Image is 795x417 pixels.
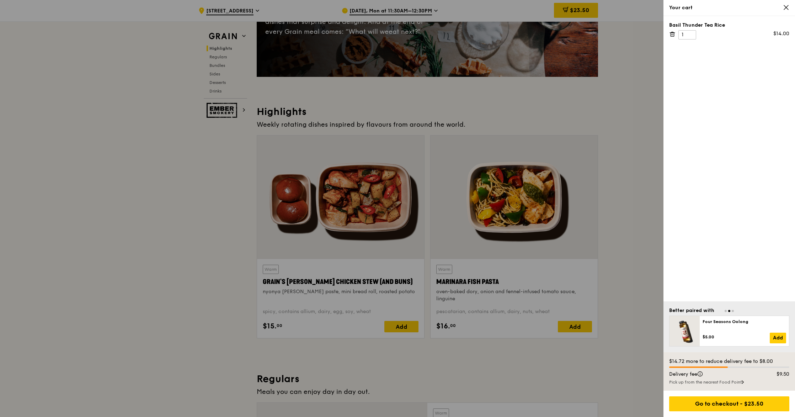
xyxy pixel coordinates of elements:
a: Add [770,333,786,343]
div: Go to checkout - $23.50 [669,396,789,411]
div: Basil Thunder Tea Rice [669,22,789,29]
div: Better paired with [669,307,714,314]
div: $14.00 [773,30,789,37]
div: $5.00 [703,334,770,340]
div: Four Seasons Oolong [703,319,786,324]
div: Your cart [669,4,789,11]
span: Go to slide 1 [725,310,727,312]
span: Go to slide 3 [732,310,734,312]
div: Pick up from the nearest Food Point [669,379,789,385]
div: Delivery fee [665,371,762,378]
div: $9.50 [762,371,794,378]
div: $14.72 more to reduce delivery fee to $8.00 [669,358,789,365]
span: Go to slide 2 [728,310,730,312]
